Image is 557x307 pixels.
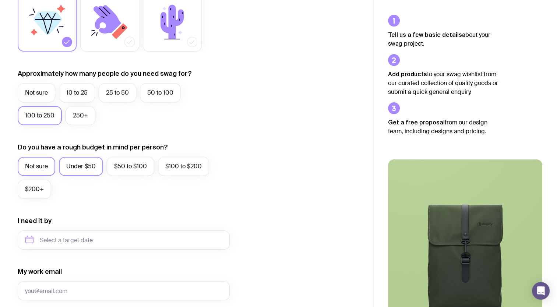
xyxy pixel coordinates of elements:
label: Not sure [18,83,55,102]
strong: Add products [388,71,427,77]
label: Under $50 [59,157,103,176]
label: $200+ [18,180,51,199]
strong: Tell us a few basic details [388,31,462,38]
label: 50 to 100 [140,83,181,102]
p: about your swag project. [388,30,498,48]
strong: Get a free proposal [388,119,445,126]
p: to your swag wishlist from our curated collection of quality goods or submit a quick general enqu... [388,70,498,96]
label: 100 to 250 [18,106,62,125]
label: 25 to 50 [99,83,136,102]
label: My work email [18,267,62,276]
label: I need it by [18,216,52,225]
div: Open Intercom Messenger [532,282,550,300]
p: from our design team, including designs and pricing. [388,118,498,136]
label: $50 to $100 [107,157,154,176]
label: Approximately how many people do you need swag for? [18,69,192,78]
label: 250+ [66,106,95,125]
label: Not sure [18,157,55,176]
label: Do you have a rough budget in mind per person? [18,143,168,152]
label: $100 to $200 [158,157,209,176]
label: 10 to 25 [59,83,95,102]
input: Select a target date [18,230,230,250]
input: you@email.com [18,281,230,300]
